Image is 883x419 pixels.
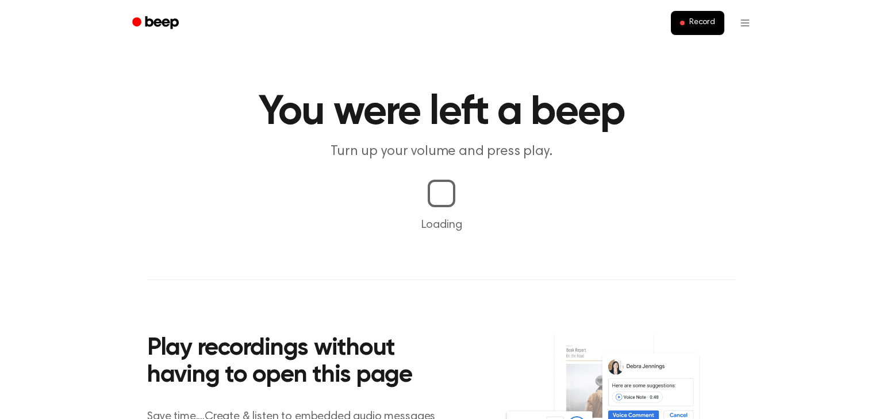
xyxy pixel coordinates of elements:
p: Turn up your volume and press play. [221,142,662,161]
p: Loading [14,216,869,234]
button: Open menu [731,9,759,37]
h2: Play recordings without having to open this page [147,335,457,390]
a: Beep [124,12,189,34]
h1: You were left a beep [147,92,736,133]
button: Record [671,11,724,35]
span: Record [689,18,715,28]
